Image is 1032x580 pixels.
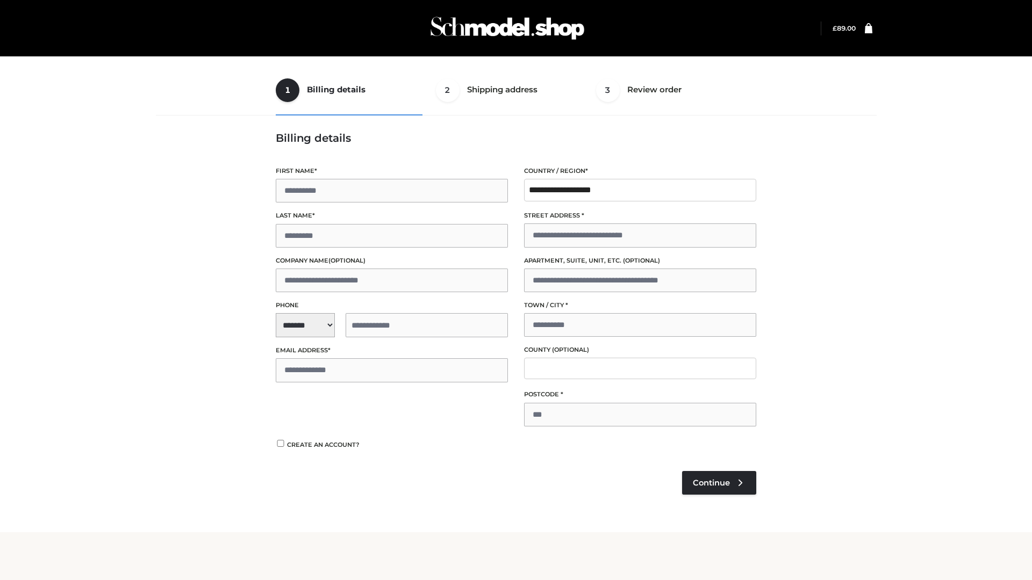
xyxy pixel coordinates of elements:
[276,440,285,447] input: Create an account?
[552,346,589,353] span: (optional)
[524,166,756,176] label: Country / Region
[623,257,660,264] span: (optional)
[833,24,856,32] bdi: 89.00
[287,441,360,448] span: Create an account?
[427,7,588,49] img: Schmodel Admin 964
[276,211,508,221] label: Last name
[833,24,837,32] span: £
[693,478,730,488] span: Continue
[276,166,508,176] label: First name
[276,132,756,144] h3: Billing details
[276,256,508,266] label: Company name
[276,300,508,310] label: Phone
[328,257,365,264] span: (optional)
[276,345,508,356] label: Email address
[682,471,756,495] a: Continue
[524,389,756,400] label: Postcode
[833,24,856,32] a: £89.00
[524,256,756,266] label: Apartment, suite, unit, etc.
[524,345,756,355] label: County
[524,300,756,310] label: Town / City
[524,211,756,221] label: Street address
